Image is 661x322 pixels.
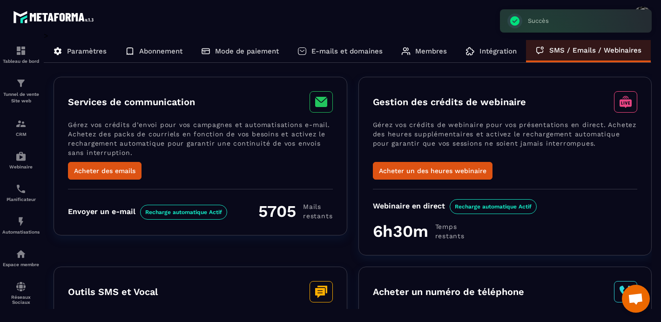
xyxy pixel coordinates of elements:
span: Mails [303,202,332,211]
img: social-network [15,281,27,292]
div: Ouvrir le chat [622,285,650,313]
img: formation [15,78,27,89]
a: schedulerschedulerPlanificateur [2,176,40,209]
img: formation [15,118,27,129]
p: CRM [2,132,40,137]
img: scheduler [15,183,27,195]
img: logo [13,8,97,26]
a: automationsautomationsAutomatisations [2,209,40,241]
span: restants [435,231,465,241]
p: Planificateur [2,197,40,202]
a: automationsautomationsWebinaire [2,144,40,176]
div: 6h30m [373,221,465,241]
span: Recharge automatique Actif [450,199,537,214]
p: Tableau de bord [2,59,40,64]
h3: Acheter un numéro de téléphone [373,286,524,297]
img: automations [15,216,27,227]
p: SMS / Emails / Webinaires [549,46,641,54]
img: automations [15,248,27,260]
p: Espace membre [2,262,40,267]
a: formationformationTunnel de vente Site web [2,71,40,111]
p: Webinaire [2,164,40,169]
a: formationformationTableau de bord [2,38,40,71]
button: Acheter un des heures webinaire [373,162,492,180]
img: automations [15,151,27,162]
span: restants [303,211,332,221]
button: Acheter des emails [68,162,142,180]
span: Recharge automatique Actif [140,205,227,220]
p: E-mails et domaines [311,47,383,55]
p: Réseaux Sociaux [2,295,40,305]
p: Mode de paiement [215,47,279,55]
p: Gérez vos crédits d’envoi pour vos campagnes et automatisations e-mail. Achetez des packs de cour... [68,120,333,162]
p: Automatisations [2,229,40,235]
h3: Services de communication [68,96,195,107]
h3: Outils SMS et Vocal [68,286,158,297]
p: Gérez vos crédits de webinaire pour vos présentations en direct. Achetez des heures supplémentair... [373,120,638,162]
h3: Gestion des crédits de webinaire [373,96,526,107]
div: Webinaire en direct [373,201,537,210]
div: 5705 [258,201,332,221]
a: formationformationCRM [2,111,40,144]
p: Abonnement [139,47,182,55]
p: Intégration [479,47,517,55]
p: Membres [415,47,447,55]
div: Envoyer un e-mail [68,207,227,216]
a: automationsautomationsEspace membre [2,241,40,274]
a: social-networksocial-networkRéseaux Sociaux [2,274,40,312]
p: Paramètres [67,47,107,55]
p: Tunnel de vente Site web [2,91,40,104]
img: formation [15,45,27,56]
span: Temps [435,222,465,231]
